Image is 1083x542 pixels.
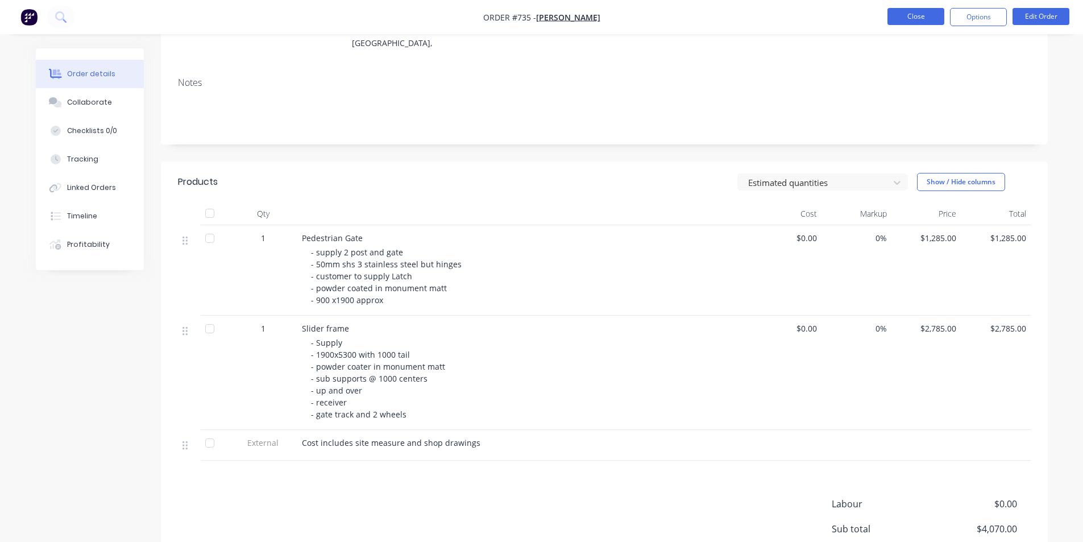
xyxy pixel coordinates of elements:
[67,211,97,221] div: Timeline
[67,154,98,164] div: Tracking
[932,497,1016,511] span: $0.00
[302,233,363,243] span: Pedestrian Gate
[302,323,349,334] span: Slider frame
[36,230,144,259] button: Profitability
[965,232,1026,244] span: $1,285.00
[36,173,144,202] button: Linked Orders
[832,522,933,536] span: Sub total
[536,12,600,23] a: [PERSON_NAME]
[20,9,38,26] img: Factory
[950,8,1007,26] button: Options
[826,322,887,334] span: 0%
[932,522,1016,536] span: $4,070.00
[311,337,447,420] span: - Supply - 1900x5300 with 1000 tail - powder coater in monument matt - sub supports @ 1000 center...
[917,173,1005,191] button: Show / Hide columns
[234,437,293,449] span: External
[896,232,957,244] span: $1,285.00
[821,202,891,225] div: Markup
[961,202,1031,225] div: Total
[261,322,265,334] span: 1
[826,232,887,244] span: 0%
[832,497,933,511] span: Labour
[1013,8,1069,25] button: Edit Order
[36,60,144,88] button: Order details
[229,202,297,225] div: Qty
[757,322,818,334] span: $0.00
[752,202,822,225] div: Cost
[36,202,144,230] button: Timeline
[178,175,218,189] div: Products
[891,202,961,225] div: Price
[36,145,144,173] button: Tracking
[67,183,116,193] div: Linked Orders
[67,97,112,107] div: Collaborate
[311,247,464,305] span: - supply 2 post and gate - 50mm shs 3 stainless steel but hinges - customer to supply Latch - pow...
[483,12,536,23] span: Order #735 -
[36,88,144,117] button: Collaborate
[896,322,957,334] span: $2,785.00
[965,322,1026,334] span: $2,785.00
[302,437,480,448] span: Cost includes site measure and shop drawings
[887,8,944,25] button: Close
[67,239,110,250] div: Profitability
[178,77,1031,88] div: Notes
[261,232,265,244] span: 1
[67,69,115,79] div: Order details
[757,232,818,244] span: $0.00
[67,126,117,136] div: Checklists 0/0
[36,117,144,145] button: Checklists 0/0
